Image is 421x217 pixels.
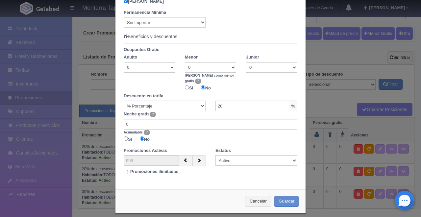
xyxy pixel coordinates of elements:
input: Promociones ilimitadas [124,170,128,174]
label: Ocupantes Gratis [119,47,302,53]
b: Promociones ilimitadas [130,169,178,174]
span: ? [195,79,202,84]
h5: Beneficios y descuentos [124,34,297,39]
span: ? [150,112,156,117]
label: Junior [246,54,259,60]
button: Guardar [274,196,299,207]
label: No [133,135,150,143]
input: Si [185,85,189,89]
label: No [194,84,211,91]
label: Si [185,84,193,91]
label: Descuento en tarifa [124,93,163,99]
input: No [201,85,205,89]
span: ? [144,130,150,135]
input: Cantidad [215,101,289,111]
label: Promociones Activas [124,148,167,154]
input: Cantidad [124,119,297,130]
input: Si [124,136,128,141]
label: Menor [185,54,198,60]
b: Acumulable [124,131,143,134]
label: Estatus [215,148,231,154]
button: Cancelar [245,196,271,207]
label: Noche gratis [124,111,150,117]
label: Adulto [124,54,137,60]
label: Si [124,135,132,143]
input: No [140,136,144,141]
label: Permanencia Mínima [124,10,166,16]
span: % [289,101,297,111]
b: [PERSON_NAME] como menor gratis [185,74,234,83]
